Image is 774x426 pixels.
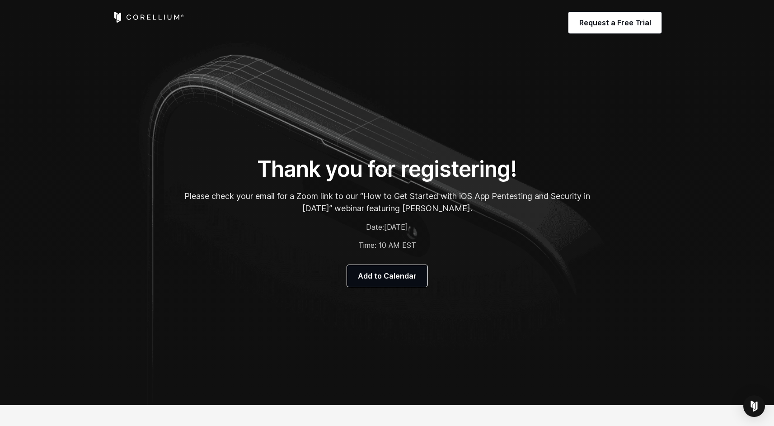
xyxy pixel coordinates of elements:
span: Add to Calendar [358,270,417,281]
div: Open Intercom Messenger [743,395,765,417]
p: Please check your email for a Zoom link to our “How to Get Started with iOS App Pentesting and Se... [184,190,591,214]
a: Corellium Home [113,12,184,23]
p: Date: [184,222,591,232]
p: Time: 10 AM EST [184,240,591,251]
span: [DATE] [384,222,408,232]
a: Add to Calendar [347,265,427,287]
a: Request a Free Trial [568,12,662,33]
h1: Thank you for registering! [184,156,591,183]
span: Request a Free Trial [579,17,651,28]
